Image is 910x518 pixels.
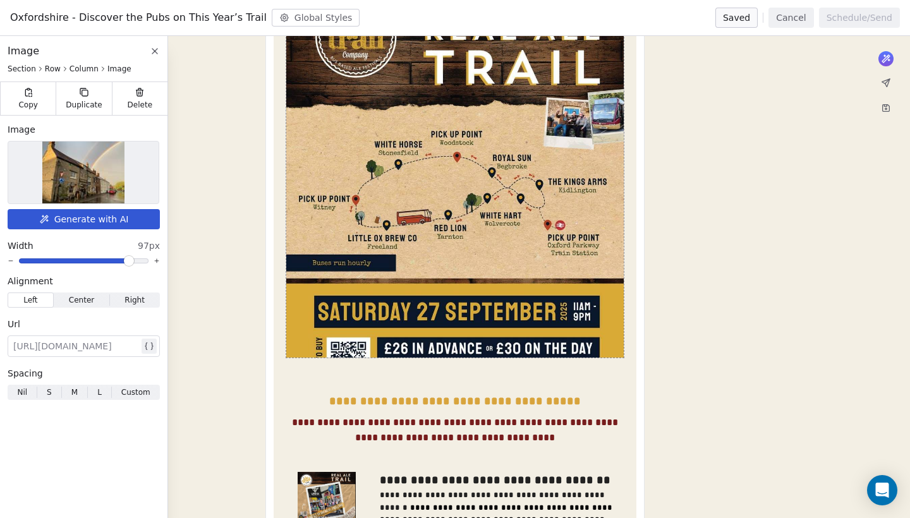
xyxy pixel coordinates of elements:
div: Open Intercom Messenger [867,475,897,505]
span: Column [70,64,99,74]
span: 97px [138,239,160,252]
span: Image [8,123,35,136]
span: Image [8,44,39,59]
span: Delete [128,100,153,110]
span: Copy [18,100,38,110]
button: Generate with AI [8,209,160,229]
img: Selected image [42,142,124,203]
button: Cancel [768,8,813,28]
span: Right [124,294,145,306]
span: Width [8,239,33,252]
span: Nil [17,387,27,398]
span: Section [8,64,36,74]
span: Spacing [8,367,43,380]
span: Url [8,318,20,330]
span: L [97,387,102,398]
span: Row [45,64,61,74]
span: Center [69,294,94,306]
button: Saved [715,8,758,28]
span: Image [107,64,131,74]
button: Schedule/Send [819,8,900,28]
span: Alignment [8,275,53,287]
button: Global Styles [272,9,360,27]
span: Duplicate [66,100,102,110]
span: Custom [121,387,150,398]
span: Oxfordshire - Discover the Pubs on This Year’s Trail [10,10,267,25]
span: M [71,387,78,398]
span: S [47,387,52,398]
